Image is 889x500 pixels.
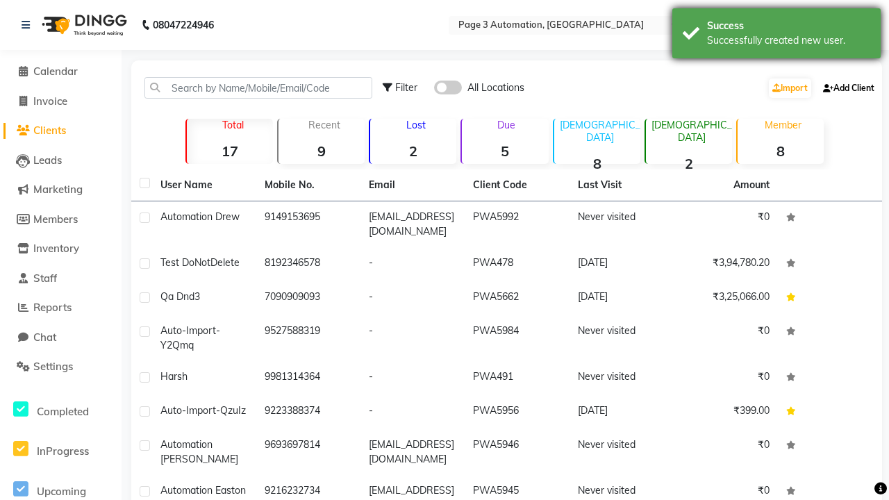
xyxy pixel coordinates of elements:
td: - [360,395,465,429]
span: Reports [33,301,72,314]
td: - [360,247,465,281]
a: Calendar [3,64,118,80]
span: Filter [395,81,417,94]
th: User Name [152,169,256,201]
strong: 5 [462,142,548,160]
td: 9981314364 [256,361,360,395]
span: Automation Drew [160,210,240,223]
th: Email [360,169,465,201]
a: Members [3,212,118,228]
td: Never visited [570,201,674,247]
span: Calendar [33,65,78,78]
p: Total [192,119,273,131]
span: InProgress [37,444,89,458]
a: Reports [3,300,118,316]
td: PWA5992 [465,201,569,247]
span: Inventory [33,242,79,255]
strong: 8 [554,155,640,172]
a: Add Client [820,78,878,98]
td: 9223388374 [256,395,360,429]
b: 08047224946 [153,6,214,44]
th: Amount [725,169,778,201]
td: [DATE] [570,395,674,429]
th: Mobile No. [256,169,360,201]
span: Leads [33,153,62,167]
span: Automation [PERSON_NAME] [160,438,238,465]
td: ₹0 [674,361,778,395]
span: Upcoming [37,485,86,498]
p: [DEMOGRAPHIC_DATA] [651,119,732,144]
a: Settings [3,359,118,375]
a: Staff [3,271,118,287]
p: Lost [376,119,456,131]
span: Auto-Import-QzuIz [160,404,246,417]
td: ₹3,25,066.00 [674,281,778,315]
td: 9149153695 [256,201,360,247]
td: ₹399.00 [674,395,778,429]
span: Staff [33,272,57,285]
span: Members [33,212,78,226]
strong: 2 [646,155,732,172]
td: [EMAIL_ADDRESS][DOMAIN_NAME] [360,429,465,475]
span: Marketing [33,183,83,196]
td: Never visited [570,361,674,395]
td: 9527588319 [256,315,360,361]
td: PWA478 [465,247,569,281]
p: Recent [284,119,365,131]
a: Clients [3,123,118,139]
strong: 9 [279,142,365,160]
th: Client Code [465,169,569,201]
a: Chat [3,330,118,346]
span: Settings [33,360,73,373]
td: PWA491 [465,361,569,395]
div: Successfully created new user. [707,33,870,48]
span: Test DoNotDelete [160,256,240,269]
td: [EMAIL_ADDRESS][DOMAIN_NAME] [360,201,465,247]
td: PWA5946 [465,429,569,475]
td: - [360,315,465,361]
a: Invoice [3,94,118,110]
a: Inventory [3,241,118,257]
span: Harsh [160,370,188,383]
strong: 2 [370,142,456,160]
a: Import [769,78,811,98]
td: ₹0 [674,429,778,475]
td: 9693697814 [256,429,360,475]
span: All Locations [467,81,524,95]
img: logo [35,6,131,44]
a: Leads [3,153,118,169]
td: ₹0 [674,201,778,247]
td: 7090909093 [256,281,360,315]
p: Due [465,119,548,131]
p: [DEMOGRAPHIC_DATA] [560,119,640,144]
span: Qa Dnd3 [160,290,200,303]
td: PWA5984 [465,315,569,361]
input: Search by Name/Mobile/Email/Code [144,77,372,99]
td: [DATE] [570,247,674,281]
span: Chat [33,331,56,344]
div: Success [707,19,870,33]
span: Auto-Import-Y2Qmq [160,324,220,351]
p: Member [743,119,824,131]
td: PWA5956 [465,395,569,429]
td: 8192346578 [256,247,360,281]
span: Automation Easton [160,484,246,497]
td: PWA5662 [465,281,569,315]
td: Never visited [570,315,674,361]
span: Invoice [33,94,67,108]
td: ₹0 [674,315,778,361]
span: Clients [33,124,66,137]
td: [DATE] [570,281,674,315]
th: Last Visit [570,169,674,201]
td: - [360,361,465,395]
span: Completed [37,405,89,418]
strong: 17 [187,142,273,160]
td: Never visited [570,429,674,475]
td: ₹3,94,780.20 [674,247,778,281]
strong: 8 [738,142,824,160]
a: Marketing [3,182,118,198]
td: - [360,281,465,315]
